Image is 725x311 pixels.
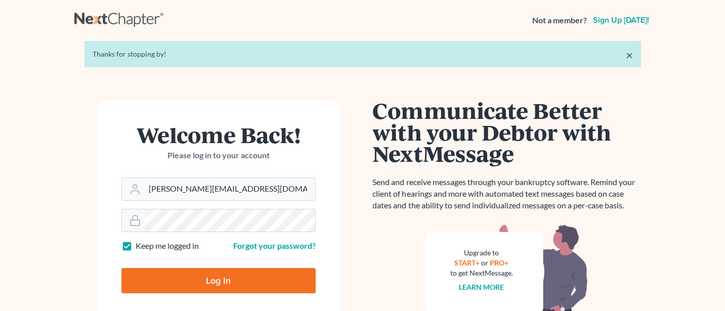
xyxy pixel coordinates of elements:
a: Learn more [459,283,504,291]
strong: Not a member? [532,15,587,26]
p: Send and receive messages through your bankruptcy software. Remind your client of hearings and mo... [373,176,641,211]
div: Upgrade to [450,248,513,258]
a: Sign up [DATE]! [591,16,651,24]
a: × [626,49,633,61]
div: Thanks for stopping by! [93,49,633,59]
div: to get NextMessage. [450,268,513,278]
label: Keep me logged in [136,240,199,252]
a: START+ [454,258,480,267]
input: Log In [121,268,316,293]
input: Email Address [145,178,315,200]
h1: Communicate Better with your Debtor with NextMessage [373,100,641,164]
p: Please log in to your account [121,150,316,161]
h1: Welcome Back! [121,124,316,146]
a: Forgot your password? [233,241,316,250]
span: or [481,258,488,267]
a: PRO+ [490,258,508,267]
